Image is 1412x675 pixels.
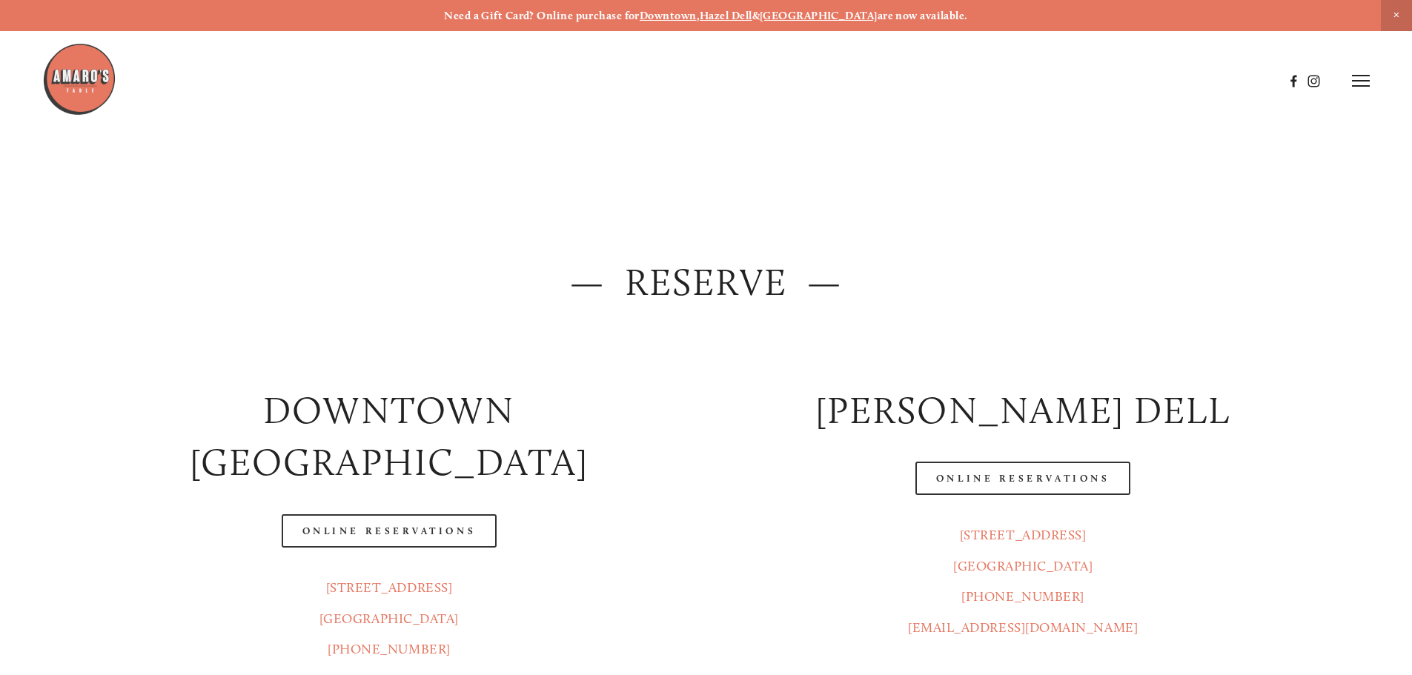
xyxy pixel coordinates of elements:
strong: , [697,9,700,22]
a: [EMAIL_ADDRESS][DOMAIN_NAME] [908,619,1138,636]
img: Amaro's Table [42,42,116,116]
a: [GEOGRAPHIC_DATA] [319,611,459,627]
h2: Downtown [GEOGRAPHIC_DATA] [84,385,693,490]
a: Online Reservations [282,514,497,548]
a: [PHONE_NUMBER] [328,641,451,657]
strong: & [752,9,760,22]
a: Hazel Dell [700,9,752,22]
a: [PHONE_NUMBER] [961,588,1084,605]
a: [GEOGRAPHIC_DATA] [953,558,1093,574]
h2: [PERSON_NAME] DELL [719,385,1328,437]
a: [STREET_ADDRESS] [960,527,1087,543]
a: [GEOGRAPHIC_DATA] [760,9,878,22]
strong: are now available. [878,9,968,22]
a: Online Reservations [915,462,1130,495]
a: [STREET_ADDRESS] [326,579,453,596]
strong: Need a Gift Card? Online purchase for [444,9,640,22]
a: Downtown [640,9,697,22]
h2: — Reserve — [84,256,1327,309]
